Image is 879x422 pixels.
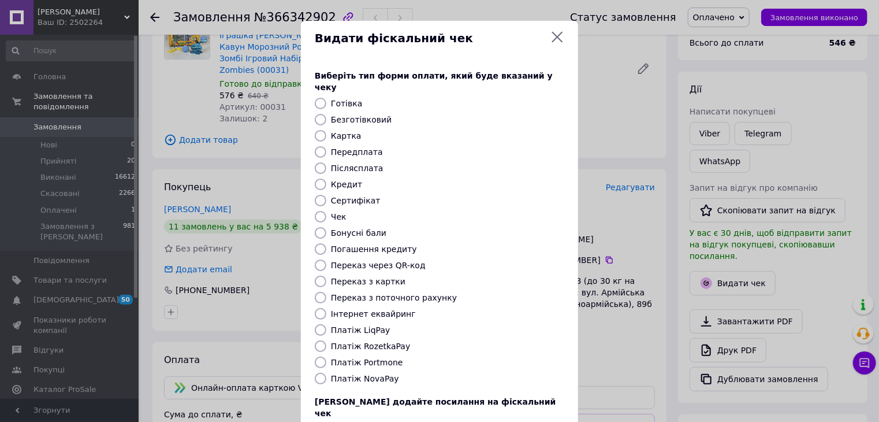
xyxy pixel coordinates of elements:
[331,164,383,173] label: Післясплата
[331,212,347,221] label: Чек
[331,309,416,319] label: Інтернет еквайринг
[331,261,426,270] label: Переказ через QR-код
[331,115,392,124] label: Безготівковий
[331,325,390,335] label: Платіж LiqPay
[331,374,399,383] label: Платіж NovaPay
[331,245,417,254] label: Погашення кредиту
[331,228,386,238] label: Бонусні бали
[331,147,383,157] label: Передплата
[315,397,556,418] span: [PERSON_NAME] додайте посилання на фіскальний чек
[331,180,362,189] label: Кредит
[331,358,403,367] label: Платіж Portmone
[315,71,553,92] span: Виберіть тип форми оплати, який буде вказаний у чеку
[331,131,362,140] label: Картка
[331,293,457,302] label: Переказ з поточного рахунку
[331,342,410,351] label: Платіж RozetkaPay
[331,196,381,205] label: Сертифікат
[315,30,546,47] span: Видати фіскальний чек
[331,277,405,286] label: Переказ з картки
[331,99,362,108] label: Готівка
